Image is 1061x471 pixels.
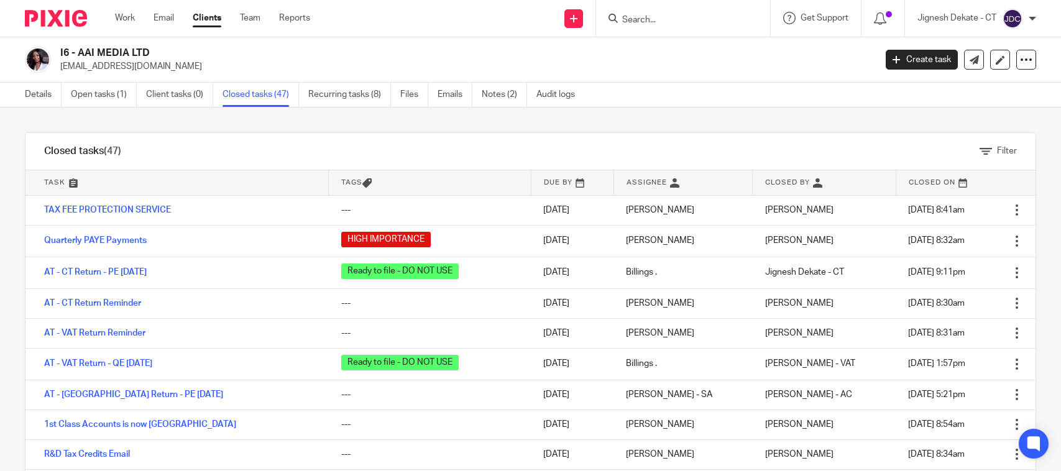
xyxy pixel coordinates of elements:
[60,60,867,73] p: [EMAIL_ADDRESS][DOMAIN_NAME]
[765,268,844,277] span: Jignesh Dekate - CT
[400,83,428,107] a: Files
[531,439,613,469] td: [DATE]
[25,10,87,27] img: Pixie
[908,236,965,245] span: [DATE] 8:32am
[613,257,752,288] td: Billings .
[531,348,613,380] td: [DATE]
[341,355,459,370] span: Ready to file - DO NOT USE
[613,318,752,348] td: [PERSON_NAME]
[531,257,613,288] td: [DATE]
[44,329,145,337] a: AT - VAT Return Reminder
[44,236,147,245] a: Quarterly PAYE Payments
[613,195,752,225] td: [PERSON_NAME]
[104,146,121,156] span: (47)
[44,450,130,459] a: R&D Tax Credits Email
[308,83,391,107] a: Recurring tasks (8)
[765,299,834,308] span: [PERSON_NAME]
[60,47,705,60] h2: I6 - AAI MEDIA LTD
[613,288,752,318] td: [PERSON_NAME]
[908,450,965,459] span: [DATE] 8:34am
[44,420,236,429] a: 1st Class Accounts is now [GEOGRAPHIC_DATA]
[341,448,519,460] div: ---
[613,380,752,409] td: [PERSON_NAME] - SA
[917,12,996,24] p: Jignesh Dekate - CT
[1003,9,1022,29] img: svg%3E
[613,348,752,380] td: Billings .
[531,409,613,439] td: [DATE]
[765,206,834,214] span: [PERSON_NAME]
[908,390,965,399] span: [DATE] 5:21pm
[341,418,519,431] div: ---
[44,268,147,277] a: AT - CT Return - PE [DATE]
[621,15,733,26] input: Search
[908,420,965,429] span: [DATE] 8:54am
[341,327,519,339] div: ---
[765,390,852,399] span: [PERSON_NAME] - AC
[438,83,472,107] a: Emails
[341,204,519,216] div: ---
[531,288,613,318] td: [DATE]
[908,206,965,214] span: [DATE] 8:41am
[44,145,121,158] h1: Closed tasks
[531,318,613,348] td: [DATE]
[765,420,834,429] span: [PERSON_NAME]
[765,359,855,368] span: [PERSON_NAME] - VAT
[613,409,752,439] td: [PERSON_NAME]
[765,236,834,245] span: [PERSON_NAME]
[482,83,527,107] a: Notes (2)
[997,147,1017,155] span: Filter
[765,450,834,459] span: [PERSON_NAME]
[71,83,137,107] a: Open tasks (1)
[341,263,459,279] span: Ready to file - DO NOT USE
[44,299,141,308] a: AT - CT Return Reminder
[193,12,221,24] a: Clients
[154,12,174,24] a: Email
[765,329,834,337] span: [PERSON_NAME]
[908,329,965,337] span: [DATE] 8:31am
[329,170,531,195] th: Tags
[44,359,152,368] a: AT - VAT Return - QE [DATE]
[613,439,752,469] td: [PERSON_NAME]
[25,83,62,107] a: Details
[341,232,431,247] span: HIGH IMPORTANCE
[908,359,965,368] span: [DATE] 1:57pm
[223,83,299,107] a: Closed tasks (47)
[115,12,135,24] a: Work
[531,225,613,257] td: [DATE]
[908,299,965,308] span: [DATE] 8:30am
[341,297,519,309] div: ---
[801,14,848,22] span: Get Support
[279,12,310,24] a: Reports
[146,83,213,107] a: Client tasks (0)
[613,225,752,257] td: [PERSON_NAME]
[44,390,223,399] a: AT - [GEOGRAPHIC_DATA] Return - PE [DATE]
[531,195,613,225] td: [DATE]
[886,50,958,70] a: Create task
[25,47,51,73] img: Audrey%20Indome.jpg
[531,380,613,409] td: [DATE]
[240,12,260,24] a: Team
[908,268,965,277] span: [DATE] 9:11pm
[536,83,584,107] a: Audit logs
[44,206,171,214] a: TAX FEE PROTECTION SERVICE
[341,388,519,401] div: ---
